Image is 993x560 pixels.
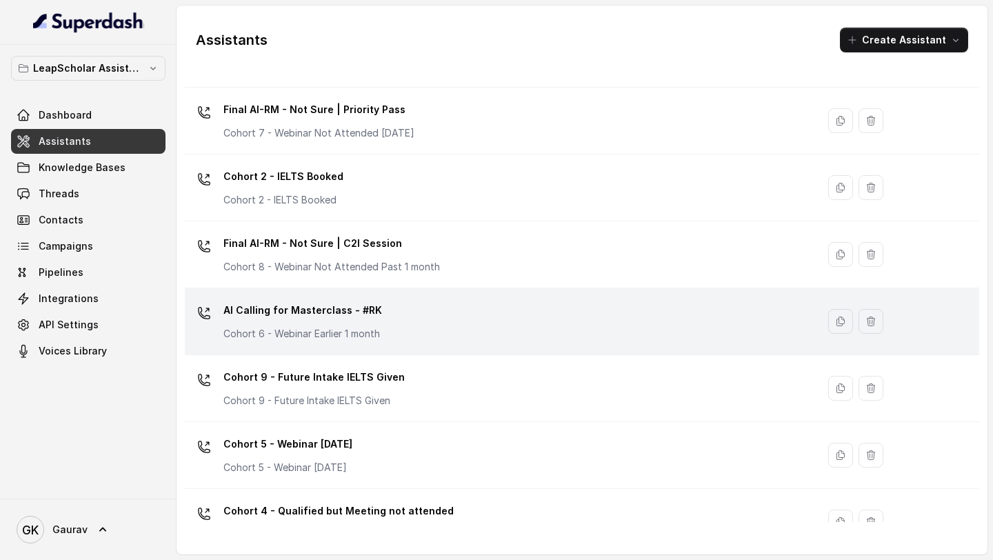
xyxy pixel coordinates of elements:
[33,11,144,33] img: light.svg
[11,286,165,311] a: Integrations
[39,134,91,148] span: Assistants
[840,28,968,52] button: Create Assistant
[39,266,83,279] span: Pipelines
[39,239,93,253] span: Campaigns
[223,99,414,121] p: Final AI-RM - Not Sure | Priority Pass
[223,433,352,455] p: Cohort 5 - Webinar [DATE]
[223,366,405,388] p: Cohort 9 - Future Intake IELTS Given
[223,461,352,474] p: Cohort 5 - Webinar [DATE]
[223,232,440,254] p: Final AI-RM - Not Sure | C2I Session
[223,299,382,321] p: AI Calling for Masterclass - #RK
[39,161,126,174] span: Knowledge Bases
[39,108,92,122] span: Dashboard
[11,510,165,549] a: Gaurav
[223,166,343,188] p: Cohort 2 - IELTS Booked
[223,327,382,341] p: Cohort 6 - Webinar Earlier 1 month
[39,187,79,201] span: Threads
[223,500,454,522] p: Cohort 4 - Qualified but Meeting not attended
[11,103,165,128] a: Dashboard
[223,394,405,408] p: Cohort 9 - Future Intake IELTS Given
[11,181,165,206] a: Threads
[39,213,83,227] span: Contacts
[11,260,165,285] a: Pipelines
[11,234,165,259] a: Campaigns
[39,292,99,306] span: Integrations
[223,260,440,274] p: Cohort 8 - Webinar Not Attended Past 1 month
[39,344,107,358] span: Voices Library
[223,193,343,207] p: Cohort 2 - IELTS Booked
[11,56,165,81] button: LeapScholar Assistant
[11,339,165,363] a: Voices Library
[39,318,99,332] span: API Settings
[223,126,414,140] p: Cohort 7 - Webinar Not Attended [DATE]
[196,29,268,51] h1: Assistants
[11,155,165,180] a: Knowledge Bases
[22,523,39,537] text: GK
[11,208,165,232] a: Contacts
[11,129,165,154] a: Assistants
[33,60,143,77] p: LeapScholar Assistant
[52,523,88,537] span: Gaurav
[11,312,165,337] a: API Settings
